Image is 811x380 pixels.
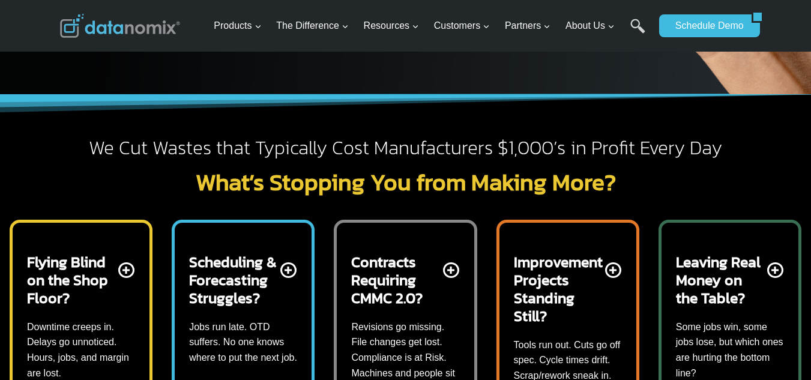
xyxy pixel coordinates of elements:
[60,136,752,161] h2: We Cut Wastes that Typically Cost Manufacturers $1,000’s in Profit Every Day
[189,253,278,307] h2: Scheduling & Forecasting Struggles?
[60,14,180,38] img: Datanomix
[505,18,550,34] span: Partners
[676,253,765,307] h2: Leaving Real Money on the Table?
[351,253,440,307] h2: Contracts Requiring CMMC 2.0?
[60,170,752,194] h2: What’s Stopping You from Making More?
[270,50,324,61] span: Phone number
[6,167,199,374] iframe: Popup CTA
[630,19,645,46] a: Search
[364,18,419,34] span: Resources
[659,14,752,37] a: Schedule Demo
[276,18,349,34] span: The Difference
[514,253,603,325] h2: Improvement Projects Standing Still?
[214,18,261,34] span: Products
[270,148,316,159] span: State/Region
[134,268,152,276] a: Terms
[270,1,309,11] span: Last Name
[434,18,490,34] span: Customers
[189,319,297,366] p: Jobs run late. OTD suffers. No one knows where to put the next job.
[565,18,615,34] span: About Us
[209,7,653,46] nav: Primary Navigation
[163,268,202,276] a: Privacy Policy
